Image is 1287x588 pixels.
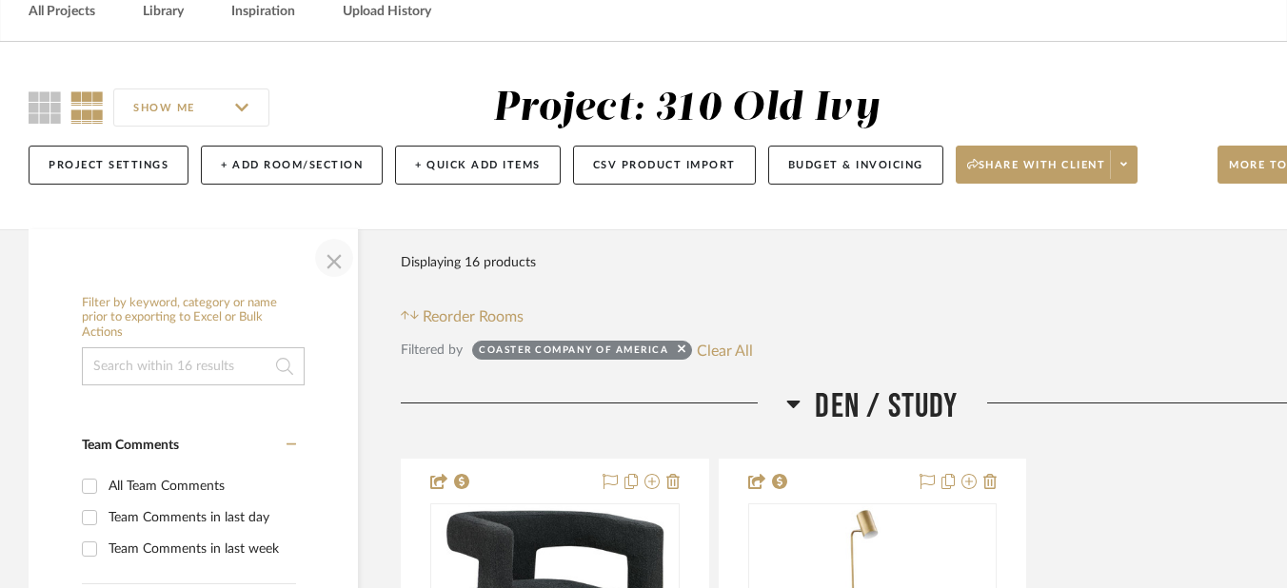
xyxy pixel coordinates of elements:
[697,338,753,363] button: Clear All
[82,347,305,385] input: Search within 16 results
[109,471,291,501] div: All Team Comments
[201,146,383,185] button: + Add Room/Section
[109,502,291,533] div: Team Comments in last day
[956,146,1138,184] button: Share with client
[573,146,756,185] button: CSV Product Import
[29,146,188,185] button: Project Settings
[401,305,524,328] button: Reorder Rooms
[493,88,881,128] div: Project: 310 Old Ivy
[401,244,536,282] div: Displaying 16 products
[815,386,958,427] span: Den / Study
[423,305,524,328] span: Reorder Rooms
[82,296,305,341] h6: Filter by keyword, category or name prior to exporting to Excel or Bulk Actions
[82,439,179,452] span: Team Comments
[479,343,668,363] div: Coaster Company of America
[315,239,353,277] button: Close
[401,340,463,361] div: Filtered by
[768,146,943,185] button: Budget & Invoicing
[967,158,1106,186] span: Share with client
[395,146,561,185] button: + Quick Add Items
[109,534,291,564] div: Team Comments in last week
